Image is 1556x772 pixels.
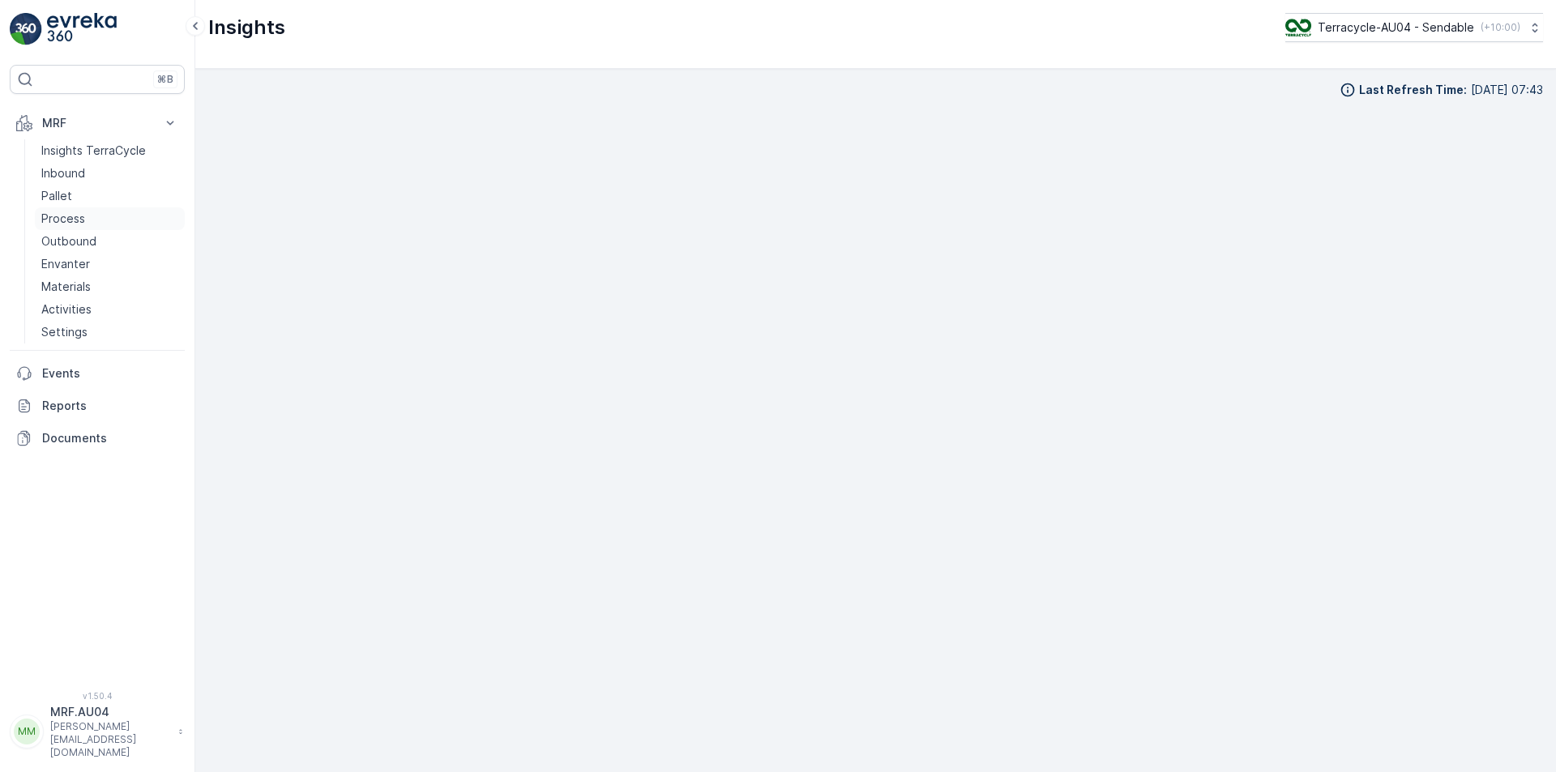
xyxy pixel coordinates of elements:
[35,185,185,207] a: Pallet
[41,211,85,227] p: Process
[1471,82,1543,98] p: [DATE] 07:43
[10,13,42,45] img: logo
[41,256,90,272] p: Envanter
[1481,21,1520,34] p: ( +10:00 )
[41,324,88,340] p: Settings
[35,162,185,185] a: Inbound
[41,143,146,159] p: Insights TerraCycle
[35,298,185,321] a: Activities
[10,107,185,139] button: MRF
[35,230,185,253] a: Outbound
[35,253,185,275] a: Envanter
[50,704,170,720] p: MRF.AU04
[41,165,85,181] p: Inbound
[41,188,72,204] p: Pallet
[10,691,185,701] span: v 1.50.4
[42,365,178,382] p: Events
[10,422,185,454] a: Documents
[208,15,285,41] p: Insights
[35,207,185,230] a: Process
[157,73,173,86] p: ⌘B
[41,279,91,295] p: Materials
[42,398,178,414] p: Reports
[41,233,96,250] p: Outbound
[1285,13,1543,42] button: Terracycle-AU04 - Sendable(+10:00)
[42,115,152,131] p: MRF
[10,390,185,422] a: Reports
[35,275,185,298] a: Materials
[50,720,170,759] p: [PERSON_NAME][EMAIL_ADDRESS][DOMAIN_NAME]
[47,13,117,45] img: logo_light-DOdMpM7g.png
[35,321,185,343] a: Settings
[41,301,92,318] p: Activities
[10,357,185,390] a: Events
[35,139,185,162] a: Insights TerraCycle
[14,719,40,744] div: MM
[42,430,178,446] p: Documents
[1318,19,1474,36] p: Terracycle-AU04 - Sendable
[1285,19,1311,36] img: terracycle_logo.png
[10,704,185,759] button: MMMRF.AU04[PERSON_NAME][EMAIL_ADDRESS][DOMAIN_NAME]
[1359,82,1467,98] p: Last Refresh Time :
